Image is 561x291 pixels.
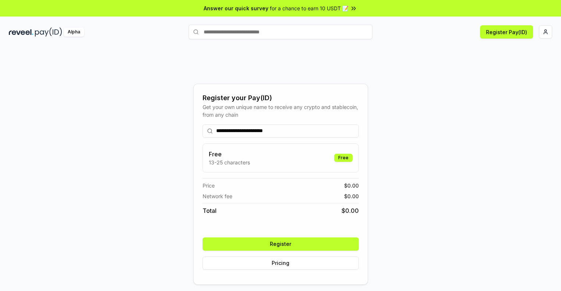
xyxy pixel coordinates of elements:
[334,154,353,162] div: Free
[344,192,359,200] span: $ 0.00
[209,150,250,159] h3: Free
[203,182,215,189] span: Price
[64,28,84,37] div: Alpha
[203,206,217,215] span: Total
[204,4,268,12] span: Answer our quick survey
[203,237,359,251] button: Register
[209,159,250,166] p: 13-25 characters
[9,28,33,37] img: reveel_dark
[35,28,62,37] img: pay_id
[344,182,359,189] span: $ 0.00
[203,93,359,103] div: Register your Pay(ID)
[342,206,359,215] span: $ 0.00
[203,192,232,200] span: Network fee
[203,103,359,119] div: Get your own unique name to receive any crypto and stablecoin, from any chain
[480,25,533,39] button: Register Pay(ID)
[203,257,359,270] button: Pricing
[270,4,349,12] span: for a chance to earn 10 USDT 📝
